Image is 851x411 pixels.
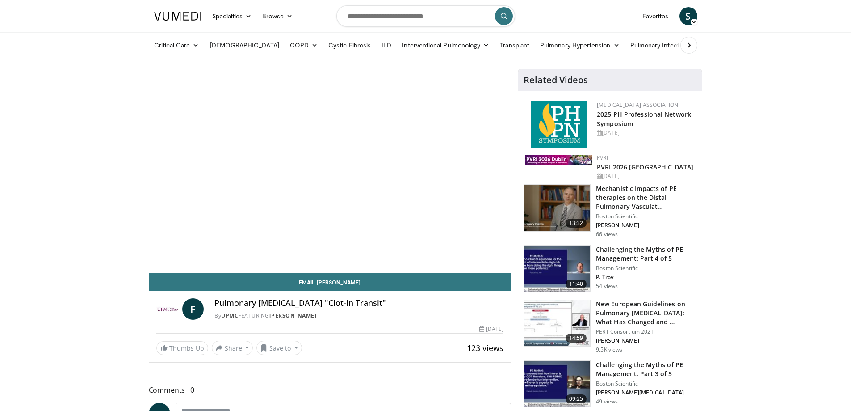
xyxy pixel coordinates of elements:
[212,341,253,355] button: Share
[207,7,257,25] a: Specialties
[467,343,503,353] span: 123 views
[597,101,678,109] a: [MEDICAL_DATA] Association
[596,360,696,378] h3: Challenging the Myths of PE Management: Part 3 of 5
[182,298,204,320] a: F
[269,312,317,319] a: [PERSON_NAME]
[596,274,696,281] p: P. Troy
[566,394,587,403] span: 09:25
[524,300,696,353] a: 14:59 New European Guidelines on Pulmonary [MEDICAL_DATA]: What Has Changed and … PERT Consortium...
[679,7,697,25] a: S
[285,36,323,54] a: COPD
[156,298,179,320] img: UPMC
[149,36,205,54] a: Critical Care
[149,273,511,291] a: Email [PERSON_NAME]
[531,101,587,148] img: c6978fc0-1052-4d4b-8a9d-7956bb1c539c.png.150x105_q85_autocrop_double_scale_upscale_version-0.2.png
[596,283,618,290] p: 54 views
[524,246,590,292] img: d5b042fb-44bd-4213-87e0-b0808e5010e8.150x105_q85_crop-smart_upscale.jpg
[149,384,511,396] span: Comments 0
[156,341,208,355] a: Thumbs Up
[596,265,696,272] p: Boston Scientific
[524,245,696,292] a: 11:40 Challenging the Myths of PE Management: Part 4 of 5 Boston Scientific P. Troy 54 views
[479,325,503,333] div: [DATE]
[336,5,515,27] input: Search topics, interventions
[566,219,587,228] span: 13:32
[524,300,590,347] img: 0c0338ca-5dd8-4346-a5ad-18bcc17889a0.150x105_q85_crop-smart_upscale.jpg
[149,69,511,273] video-js: Video Player
[596,231,618,238] p: 66 views
[596,380,696,387] p: Boston Scientific
[535,36,625,54] a: Pulmonary Hypertension
[596,389,696,396] p: [PERSON_NAME][MEDICAL_DATA]
[597,129,695,137] div: [DATE]
[205,36,285,54] a: [DEMOGRAPHIC_DATA]
[566,334,587,343] span: 14:59
[637,7,674,25] a: Favorites
[596,222,696,229] p: [PERSON_NAME]
[524,360,696,408] a: 09:25 Challenging the Myths of PE Management: Part 3 of 5 Boston Scientific [PERSON_NAME][MEDICAL...
[596,184,696,211] h3: Mechanistic Impacts of PE therapies on the Distal Pulmonary Vasculat…
[596,300,696,326] h3: New European Guidelines on Pulmonary [MEDICAL_DATA]: What Has Changed and …
[596,398,618,405] p: 49 views
[596,337,696,344] p: [PERSON_NAME]
[524,185,590,231] img: 4caf57cf-5f7b-481c-8355-26418ca1cbc4.150x105_q85_crop-smart_upscale.jpg
[524,75,588,85] h4: Related Videos
[154,12,201,21] img: VuMedi Logo
[214,298,503,308] h4: Pulmonary [MEDICAL_DATA] "Clot-in Transit"
[566,280,587,288] span: 11:40
[625,36,702,54] a: Pulmonary Infection
[221,312,238,319] a: UPMC
[597,163,693,171] a: PVRI 2026 [GEOGRAPHIC_DATA]
[323,36,376,54] a: Cystic Fibrosis
[597,110,691,128] a: 2025 PH Professional Network Symposium
[525,155,592,165] img: 33783847-ac93-4ca7-89f8-ccbd48ec16ca.webp.150x105_q85_autocrop_double_scale_upscale_version-0.2.jpg
[597,154,608,161] a: PVRI
[596,245,696,263] h3: Challenging the Myths of PE Management: Part 4 of 5
[596,213,696,220] p: Boston Scientific
[256,341,302,355] button: Save to
[495,36,535,54] a: Transplant
[214,312,503,320] div: By FEATURING
[597,172,695,180] div: [DATE]
[596,346,622,353] p: 9.5K views
[376,36,397,54] a: ILD
[596,328,696,335] p: PERT Consortium 2021
[524,361,590,407] img: 82703e6a-145d-463d-93aa-0811cc9f6235.150x105_q85_crop-smart_upscale.jpg
[397,36,495,54] a: Interventional Pulmonology
[524,184,696,238] a: 13:32 Mechanistic Impacts of PE therapies on the Distal Pulmonary Vasculat… Boston Scientific [PE...
[257,7,298,25] a: Browse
